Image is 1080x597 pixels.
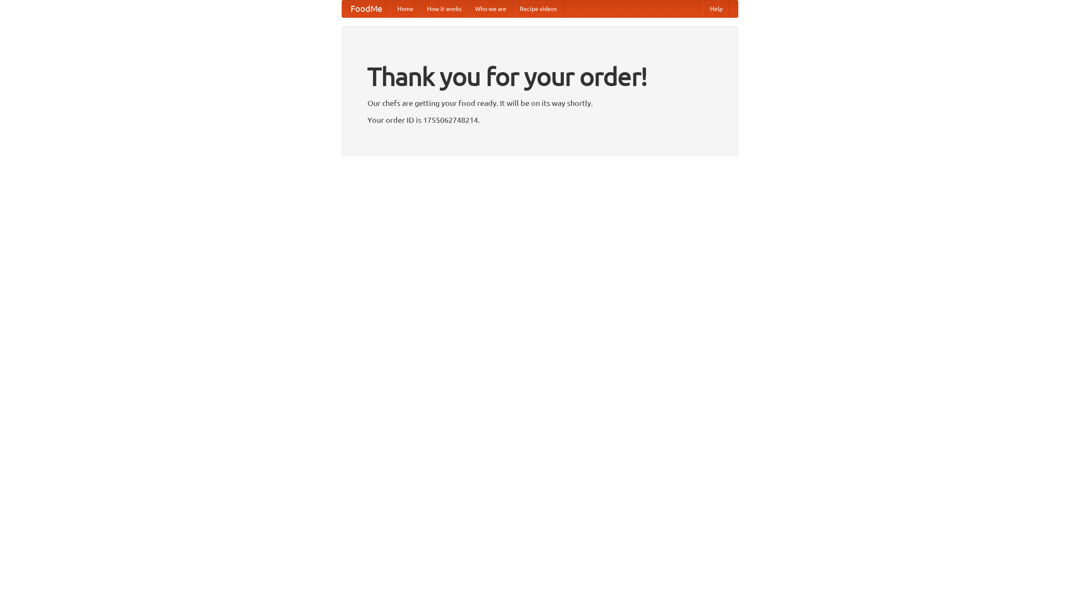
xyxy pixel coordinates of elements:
a: Home [391,0,420,17]
a: Help [703,0,729,17]
a: Who we are [468,0,513,17]
a: How it works [420,0,468,17]
a: Recipe videos [513,0,564,17]
p: Our chefs are getting your food ready. It will be on its way shortly. [367,97,713,109]
p: Your order ID is 1755062748214. [367,113,713,126]
a: FoodMe [342,0,391,17]
h1: Thank you for your order! [367,56,713,97]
